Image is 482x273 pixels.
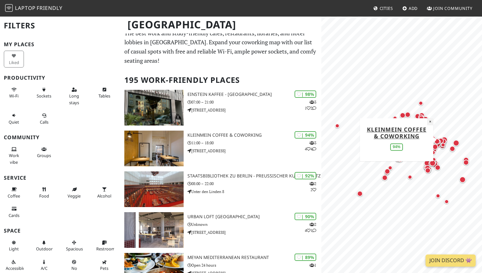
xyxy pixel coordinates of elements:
[5,3,62,14] a: LaptopFriendly LaptopFriendly
[423,164,432,172] div: Map marker
[305,140,316,152] p: 3 4 4
[305,221,316,233] p: 2 4 1
[433,5,472,11] span: Join Community
[437,137,445,145] div: Map marker
[423,164,432,173] div: Map marker
[41,265,47,271] span: Air conditioned
[423,159,432,168] div: Map marker
[37,4,62,11] span: Friendly
[395,155,403,162] div: Map marker
[398,111,407,119] div: Map marker
[433,137,441,146] div: Map marker
[295,213,316,220] div: | 90%
[187,229,321,235] p: [STREET_ADDRESS]
[187,255,321,260] h3: Meyan Mediterranean Restaurant
[94,237,114,254] button: Restroom
[187,181,321,187] p: 08:00 – 22:00
[34,110,54,127] button: Calls
[187,173,321,179] h3: Staatsbibliothek zu Berlin - Preußischer Kulturbesitz
[399,117,408,126] div: Map marker
[187,92,321,97] h3: Einstein Kaffee - [GEOGRAPHIC_DATA]
[383,169,391,177] div: Map marker
[428,159,437,168] div: Map marker
[64,84,84,108] button: Long stays
[371,3,396,14] a: Cities
[187,133,321,138] h3: KleinMein Coffee & Coworking
[9,212,19,218] span: Credit cards
[413,112,422,120] div: Map marker
[295,131,316,139] div: | 94%
[409,5,418,11] span: Add
[429,149,437,156] div: Map marker
[120,90,321,126] a: Einstein Kaffee - Charlottenburg | 98% 312 Einstein Kaffee - [GEOGRAPHIC_DATA] 07:00 – 21:00 [STR...
[124,171,184,207] img: Staatsbibliothek zu Berlin - Preußischer Kulturbesitz
[187,140,321,146] p: 11:00 – 18:00
[425,155,432,162] div: Map marker
[187,262,321,268] p: Open 24 hours
[97,193,111,199] span: Alcohol
[4,75,117,81] h3: Productivity
[37,93,51,99] span: Power sockets
[120,171,321,207] a: Staatsbibliothek zu Berlin - Preußischer Kulturbesitz | 92% 22 Staatsbibliothek zu Berlin - Preuß...
[4,41,117,47] h3: My Places
[431,143,439,151] div: Map marker
[9,246,19,252] span: Natural light
[4,134,117,140] h3: Community
[34,144,54,161] button: Groups
[187,221,321,227] p: Unknown
[422,117,431,126] div: Map marker
[462,156,470,164] div: Map marker
[391,114,399,122] div: Map marker
[4,110,24,127] button: Quiet
[440,135,449,144] div: Map marker
[96,246,115,252] span: Restroom
[66,246,83,252] span: Spacious
[400,3,420,14] a: Add
[462,158,470,167] div: Map marker
[99,93,110,99] span: Work-friendly tables
[8,193,20,199] span: Coffee
[333,122,341,130] div: Map marker
[15,4,36,11] span: Laptop
[452,139,461,147] div: Map marker
[39,193,49,199] span: Food
[64,237,84,254] button: Spacious
[4,144,24,167] button: Work vibe
[36,246,53,252] span: Outdoor area
[187,99,321,105] p: 07:00 – 21:00
[34,84,54,101] button: Sockets
[434,163,442,172] div: Map marker
[4,204,24,220] button: Cards
[5,4,13,12] img: LaptopFriendly
[69,93,79,105] span: Long stays
[120,212,321,248] a: URBAN LOFT Berlin | 90% 241 URBAN LOFT [GEOGRAPHIC_DATA] Unknown [STREET_ADDRESS]
[386,164,394,172] div: Map marker
[124,131,184,166] img: KleinMein Coffee & Coworking
[9,153,19,165] span: People working
[64,184,84,201] button: Veggie
[422,164,430,171] div: Map marker
[383,167,391,176] div: Map marker
[295,254,316,261] div: | 89%
[4,228,117,234] h3: Space
[295,90,316,98] div: | 98%
[310,181,316,193] p: 2 2
[100,265,108,271] span: Pet friendly
[6,265,25,271] span: Accessible
[124,90,184,126] img: Einstein Kaffee - Charlottenburg
[417,114,426,123] div: Map marker
[4,175,117,181] h3: Service
[187,189,321,195] p: Unter den Linden 8
[424,3,475,14] a: Join Community
[94,84,114,101] button: Tables
[417,113,425,121] div: Map marker
[40,119,48,125] span: Video/audio calls
[124,29,318,65] p: The best work and study-friendly cafes, restaurants, libraries, and hotel lobbies in [GEOGRAPHIC_...
[310,262,316,268] p: 1
[417,117,426,126] div: Map marker
[94,184,114,201] button: Alcohol
[396,155,405,163] div: Map marker
[443,198,450,205] div: Map marker
[390,143,403,151] div: 94%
